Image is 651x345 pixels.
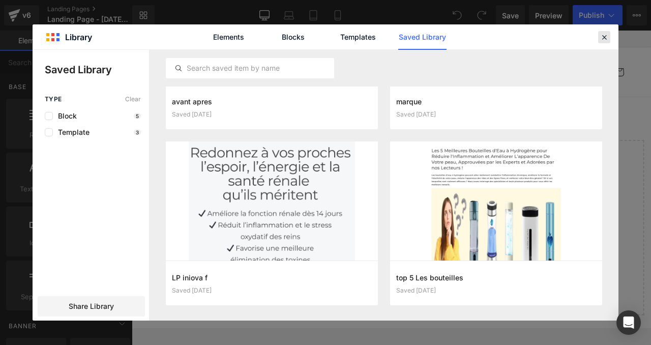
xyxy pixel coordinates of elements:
[24,154,591,166] p: Start building your page
[125,96,141,103] span: Clear
[334,24,382,50] a: Templates
[45,62,149,77] p: Saved Library
[53,128,90,136] span: Template
[386,38,415,60] a: FAQ
[28,34,181,65] img: CANADA INIOVA
[53,112,77,120] span: Block
[195,38,301,60] a: SUIVRE MA COMMANDE
[421,44,502,53] span: À PROPOS DE NOUS
[545,38,567,61] summary: Recherche
[616,310,641,335] div: Open Intercom Messenger
[262,278,353,298] a: Explore Template
[269,24,317,50] a: Blocks
[134,129,141,135] p: 3
[172,96,372,107] h3: avant apres
[172,272,372,283] h3: LP iniova f
[307,44,379,53] span: CONTACTEZ-NOUS
[45,96,62,103] span: Type
[396,96,596,107] h3: marque
[24,30,185,68] a: CANADA INIOVA
[204,24,253,50] a: Elements
[166,62,334,74] input: Search saved item by name
[301,38,386,60] a: CONTACTEZ-NOUS
[201,44,295,53] span: SUIVRE MA COMMANDE
[196,5,419,13] span: AUJOURD'HUI -30% SUR LES 100 PREMIÈRES COMMANDES
[396,287,596,294] div: Saved [DATE]
[69,301,114,311] span: Share Library
[134,113,141,119] p: 5
[396,272,596,283] h3: top 5 Les bouteilles
[24,306,591,313] p: or Drag & Drop elements from left sidebar
[172,111,372,118] div: Saved [DATE]
[392,44,409,53] span: FAQ
[172,287,372,294] div: Saved [DATE]
[396,111,596,118] div: Saved [DATE]
[398,24,447,50] a: Saved Library
[415,38,508,60] a: À PROPOS DE NOUS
